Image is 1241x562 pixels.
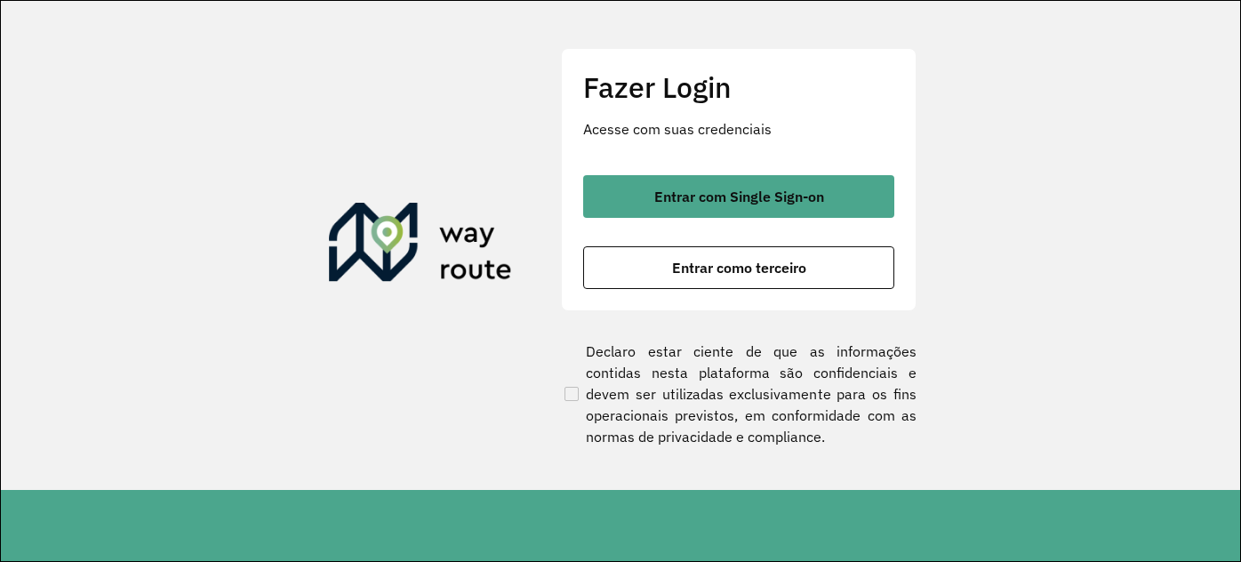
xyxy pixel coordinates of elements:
span: Entrar como terceiro [672,261,806,275]
button: button [583,246,894,289]
button: button [583,175,894,218]
p: Acesse com suas credenciais [583,118,894,140]
img: Roteirizador AmbevTech [329,203,512,288]
label: Declaro estar ciente de que as informações contidas nesta plataforma são confidenciais e devem se... [561,341,917,447]
span: Entrar com Single Sign-on [654,189,824,204]
h2: Fazer Login [583,70,894,104]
